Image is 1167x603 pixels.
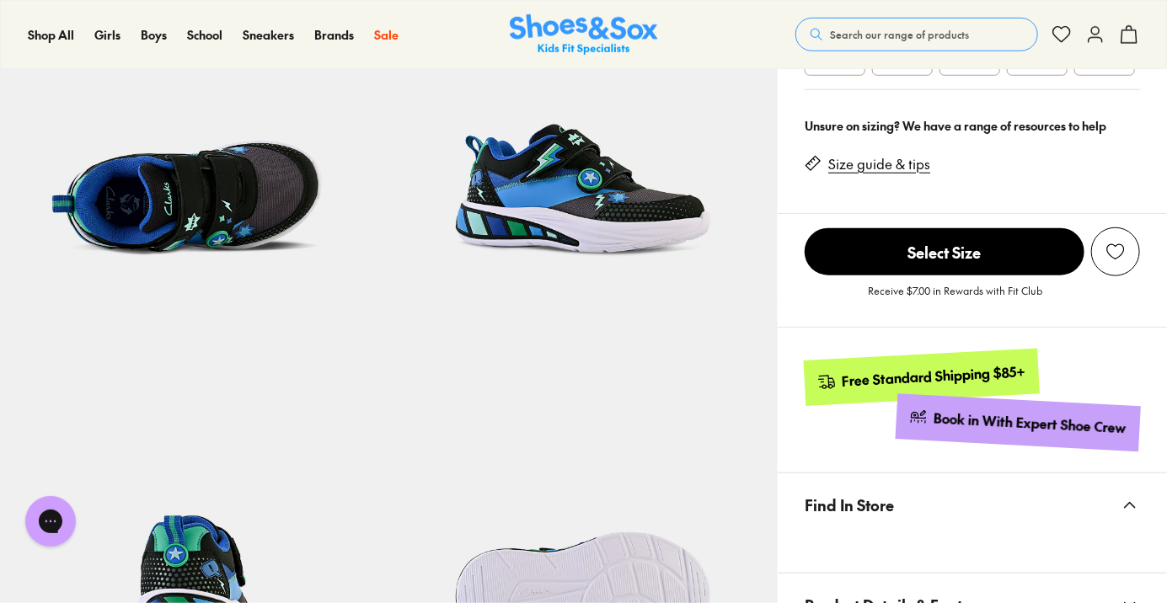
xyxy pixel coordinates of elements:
[94,26,120,43] span: Girls
[830,27,969,42] span: Search our range of products
[934,409,1127,438] div: Book in With Expert Shoe Crew
[804,349,1040,406] a: Free Standard Shipping $85+
[374,26,399,43] span: Sale
[94,26,120,44] a: Girls
[314,26,354,43] span: Brands
[243,26,294,43] span: Sneakers
[805,480,894,530] span: Find In Store
[28,26,74,43] span: Shop All
[778,473,1167,536] button: Find In Store
[28,26,74,44] a: Shop All
[374,26,399,44] a: Sale
[828,155,930,173] a: Size guide & tips
[842,363,1026,391] div: Free Standard Shipping $85+
[510,14,658,56] a: Shoes & Sox
[805,117,1140,135] div: Unsure on sizing? We have a range of resources to help
[805,536,1140,552] iframe: Find in Store
[896,394,1141,452] a: Book in With Expert Shoe Crew
[141,26,167,44] a: Boys
[187,26,222,43] span: School
[1091,227,1140,276] button: Add to Wishlist
[314,26,354,44] a: Brands
[141,26,167,43] span: Boys
[869,283,1043,313] p: Receive $7.00 in Rewards with Fit Club
[510,14,658,56] img: SNS_Logo_Responsive.svg
[243,26,294,44] a: Sneakers
[795,18,1038,51] button: Search our range of products
[187,26,222,44] a: School
[805,227,1084,276] button: Select Size
[17,490,84,552] iframe: Gorgias live chat messenger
